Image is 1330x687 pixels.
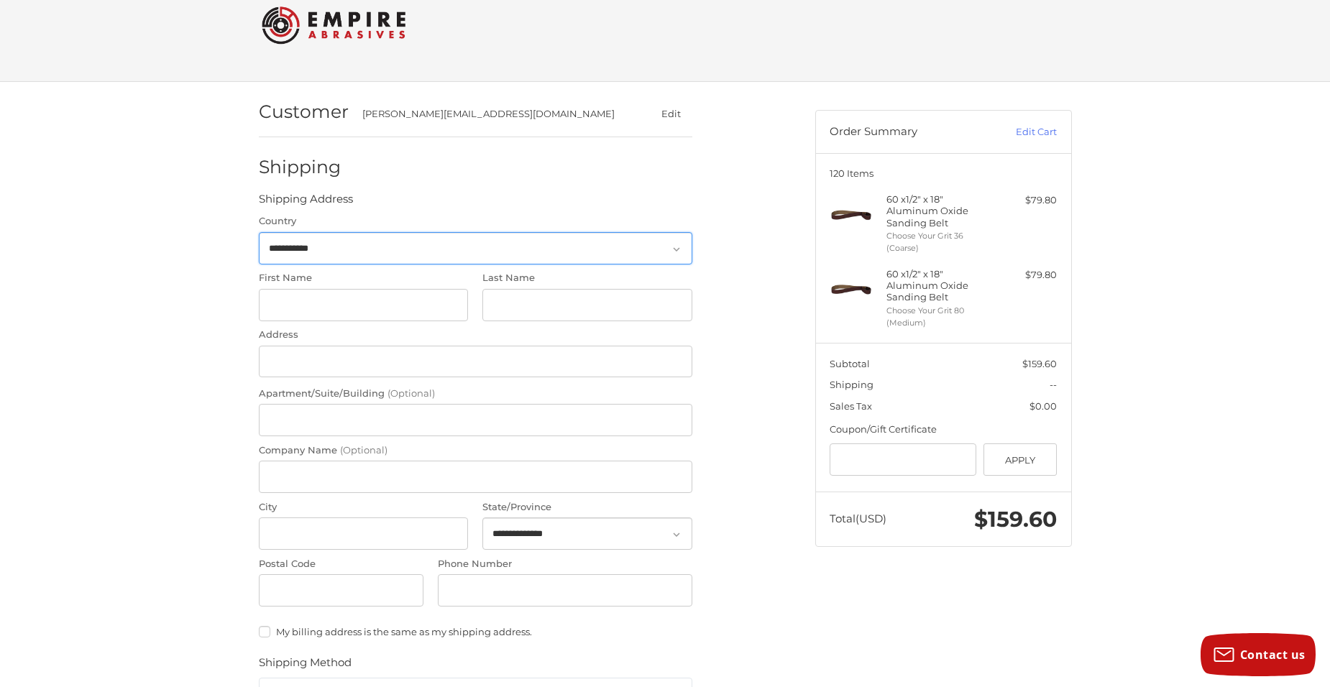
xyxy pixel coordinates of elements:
label: Phone Number [438,557,692,571]
label: State/Province [482,500,692,515]
h3: Order Summary [830,125,984,139]
small: (Optional) [340,444,387,456]
span: $0.00 [1029,400,1057,412]
span: $159.60 [974,506,1057,532]
h2: Customer [259,101,349,123]
span: Total (USD) [830,512,886,525]
label: Country [259,214,692,229]
input: Gift Certificate or Coupon Code [830,443,976,476]
span: Shipping [830,379,873,390]
label: Address [259,328,692,342]
span: -- [1050,379,1057,390]
span: Subtotal [830,358,870,369]
label: My billing address is the same as my shipping address. [259,626,692,637]
span: Contact us [1240,647,1306,663]
legend: Shipping Address [259,191,353,214]
small: (Optional) [387,387,435,399]
div: Coupon/Gift Certificate [830,423,1057,437]
label: City [259,500,469,515]
a: Edit Cart [984,125,1057,139]
h3: 120 Items [830,167,1057,179]
label: Apartment/Suite/Building [259,387,692,401]
button: Apply [983,443,1058,476]
label: First Name [259,271,469,285]
div: $79.80 [1000,268,1057,282]
div: [PERSON_NAME][EMAIL_ADDRESS][DOMAIN_NAME] [362,107,623,121]
span: Sales Tax [830,400,872,412]
h2: Shipping [259,156,343,178]
h4: 60 x 1/2" x 18" Aluminum Oxide Sanding Belt [886,193,996,229]
li: Choose Your Grit 36 (Coarse) [886,230,996,254]
li: Choose Your Grit 80 (Medium) [886,305,996,328]
h4: 60 x 1/2" x 18" Aluminum Oxide Sanding Belt [886,268,996,303]
button: Edit [651,103,692,124]
span: $159.60 [1022,358,1057,369]
label: Postal Code [259,557,424,571]
legend: Shipping Method [259,655,352,678]
button: Contact us [1201,633,1316,676]
label: Company Name [259,443,692,458]
label: Last Name [482,271,692,285]
div: $79.80 [1000,193,1057,208]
